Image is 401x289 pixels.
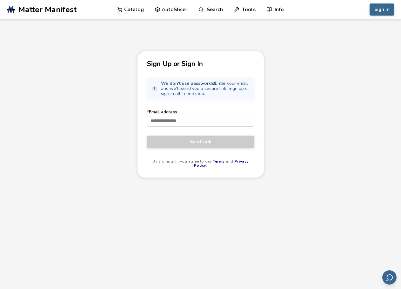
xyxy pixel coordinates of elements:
[213,159,225,164] a: Terms
[161,81,250,96] span: Enter your email and we'll send you a secure link. Sign up or sign in all in one step.
[194,159,249,168] a: Privacy Policy
[152,139,250,144] span: Send Link
[147,115,254,126] input: *Email address
[18,5,77,14] span: Matter Manifest
[147,159,254,168] p: By signing in, you agree to our and .
[370,3,394,16] button: Sign In
[147,61,254,67] p: Sign Up or Sign In
[147,136,254,148] button: Send Link
[161,80,215,86] strong: We don't use passwords!
[382,270,397,285] button: Send feedback via email
[147,110,254,127] label: Email address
